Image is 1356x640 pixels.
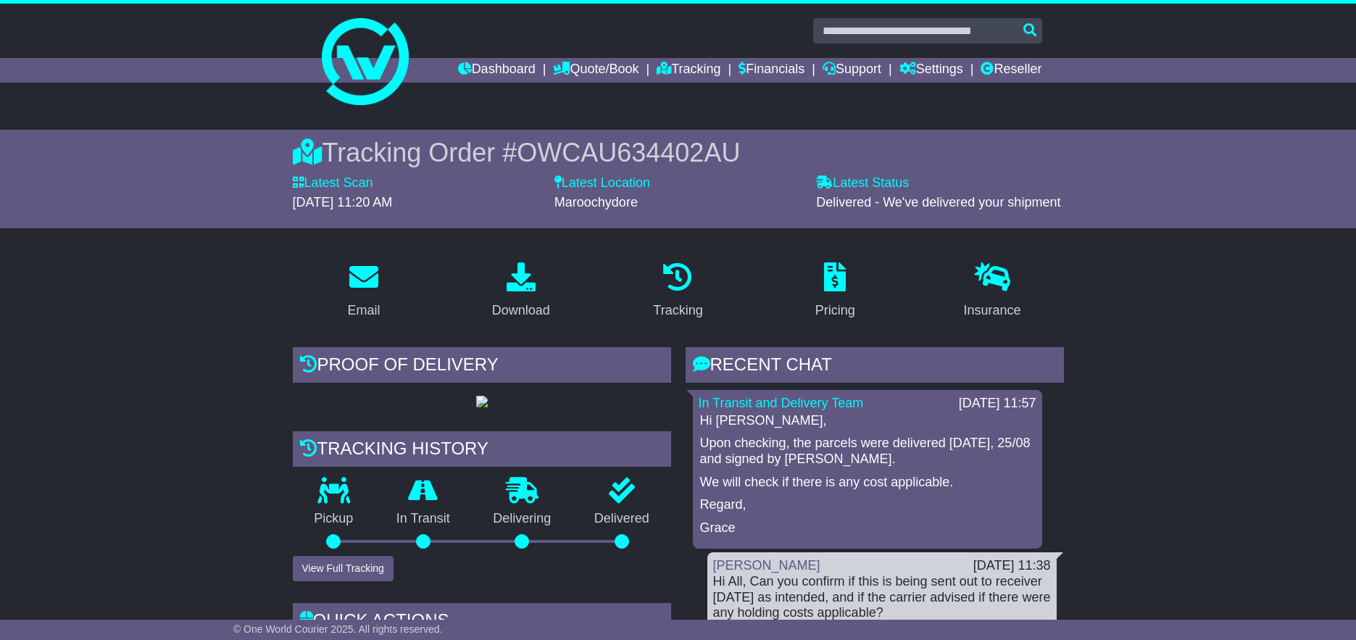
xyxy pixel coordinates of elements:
[981,58,1041,83] a: Reseller
[338,257,389,325] a: Email
[554,175,650,191] label: Latest Location
[293,175,373,191] label: Latest Scan
[347,301,380,320] div: Email
[816,195,1060,209] span: Delivered - We've delivered your shipment
[954,257,1031,325] a: Insurance
[483,257,560,325] a: Download
[700,413,1035,429] p: Hi [PERSON_NAME],
[644,257,712,325] a: Tracking
[700,436,1035,467] p: Upon checking, the parcels were delivered [DATE], 25/08 and signed by [PERSON_NAME].
[293,511,375,527] p: Pickup
[293,347,671,386] div: Proof of Delivery
[973,558,1051,574] div: [DATE] 11:38
[816,175,909,191] label: Latest Status
[293,431,671,470] div: Tracking history
[476,396,488,407] img: GetPodImage
[823,58,881,83] a: Support
[700,475,1035,491] p: We will check if there is any cost applicable.
[293,195,393,209] span: [DATE] 11:20 AM
[700,520,1035,536] p: Grace
[699,396,864,410] a: In Transit and Delivery Team
[657,58,720,83] a: Tracking
[959,396,1036,412] div: [DATE] 11:57
[806,257,865,325] a: Pricing
[964,301,1021,320] div: Insurance
[554,195,638,209] span: Maroochydore
[713,558,820,573] a: [PERSON_NAME]
[739,58,804,83] a: Financials
[686,347,1064,386] div: RECENT CHAT
[713,574,1051,621] div: Hi All, Can you confirm if this is being sent out to receiver [DATE] as intended, and if the carr...
[293,137,1064,168] div: Tracking Order #
[573,511,671,527] p: Delivered
[233,623,443,635] span: © One World Courier 2025. All rights reserved.
[899,58,963,83] a: Settings
[375,511,472,527] p: In Transit
[492,301,550,320] div: Download
[458,58,536,83] a: Dashboard
[293,556,394,581] button: View Full Tracking
[553,58,639,83] a: Quote/Book
[653,301,702,320] div: Tracking
[700,497,1035,513] p: Regard,
[815,301,855,320] div: Pricing
[517,138,740,167] span: OWCAU634402AU
[472,511,573,527] p: Delivering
